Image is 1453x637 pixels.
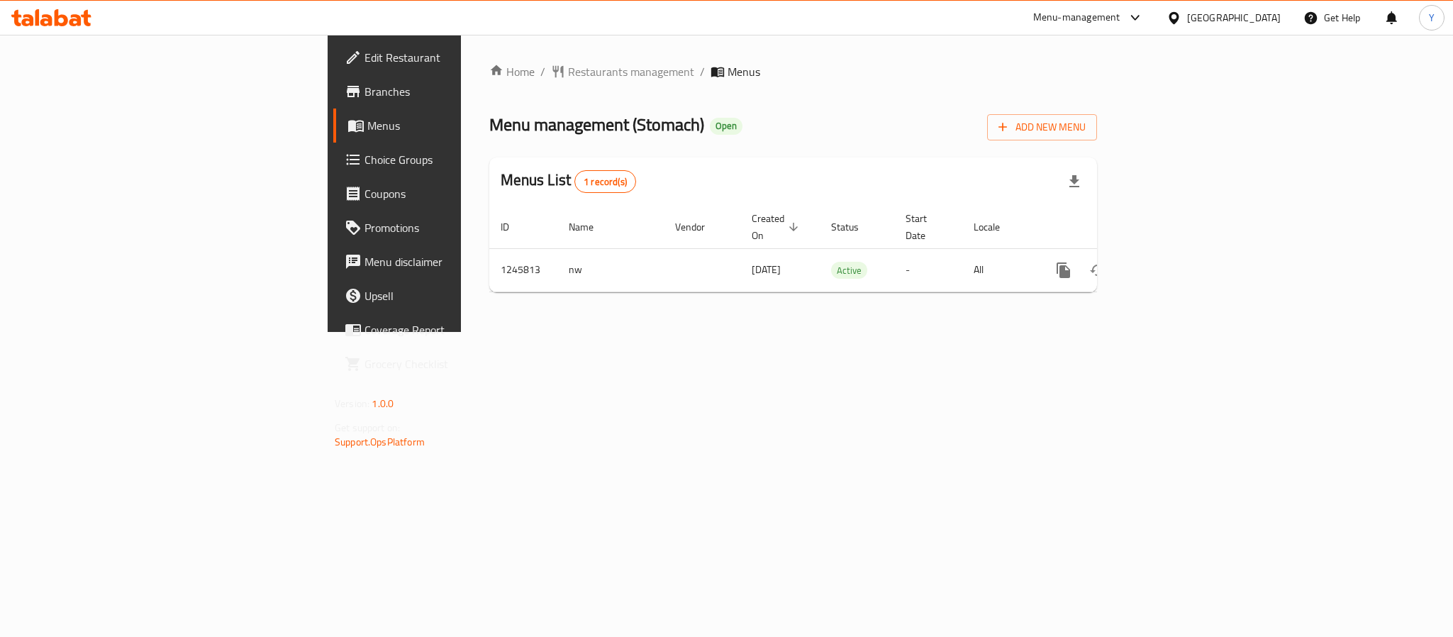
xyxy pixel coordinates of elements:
[557,248,664,292] td: nw
[700,63,705,80] li: /
[1033,9,1120,26] div: Menu-management
[710,118,742,135] div: Open
[333,109,570,143] a: Menus
[998,118,1086,136] span: Add New Menu
[372,394,394,413] span: 1.0.0
[367,117,559,134] span: Menus
[333,347,570,381] a: Grocery Checklist
[333,40,570,74] a: Edit Restaurant
[987,114,1097,140] button: Add New Menu
[551,63,694,80] a: Restaurants management
[1057,165,1091,199] div: Export file
[1429,10,1435,26] span: Y
[364,151,559,168] span: Choice Groups
[364,321,559,338] span: Coverage Report
[728,63,760,80] span: Menus
[1047,253,1081,287] button: more
[364,83,559,100] span: Branches
[333,74,570,109] a: Branches
[1035,206,1194,249] th: Actions
[335,433,425,451] a: Support.OpsPlatform
[831,262,867,279] span: Active
[752,210,803,244] span: Created On
[752,260,781,279] span: [DATE]
[489,109,704,140] span: Menu management ( Stomach )
[962,248,1035,292] td: All
[489,63,1097,80] nav: breadcrumb
[333,177,570,211] a: Coupons
[364,253,559,270] span: Menu disclaimer
[333,279,570,313] a: Upsell
[364,287,559,304] span: Upsell
[364,355,559,372] span: Grocery Checklist
[974,218,1018,236] span: Locale
[575,175,635,189] span: 1 record(s)
[501,170,636,193] h2: Menus List
[1081,253,1115,287] button: Change Status
[333,143,570,177] a: Choice Groups
[1187,10,1281,26] div: [GEOGRAPHIC_DATA]
[894,248,962,292] td: -
[335,419,400,437] span: Get support on:
[501,218,528,236] span: ID
[568,63,694,80] span: Restaurants management
[574,170,636,193] div: Total records count
[831,218,877,236] span: Status
[364,185,559,202] span: Coupons
[489,206,1194,292] table: enhanced table
[364,219,559,236] span: Promotions
[906,210,945,244] span: Start Date
[675,218,723,236] span: Vendor
[333,211,570,245] a: Promotions
[364,49,559,66] span: Edit Restaurant
[333,245,570,279] a: Menu disclaimer
[335,394,369,413] span: Version:
[333,313,570,347] a: Coverage Report
[569,218,612,236] span: Name
[710,120,742,132] span: Open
